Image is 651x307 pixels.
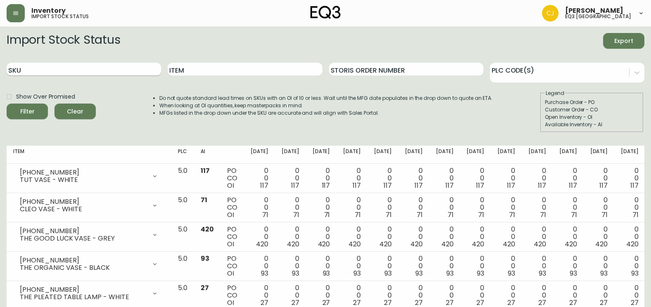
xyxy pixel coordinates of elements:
[13,196,165,215] div: [PHONE_NUMBER]CLEO VASE - WHITE
[312,284,330,307] div: 0 0
[539,269,546,278] span: 93
[436,226,454,248] div: 0 0
[262,210,268,220] span: 71
[7,104,48,119] button: Filter
[497,284,515,307] div: 0 0
[227,239,234,249] span: OI
[293,210,299,220] span: 71
[323,269,330,278] span: 93
[590,255,608,277] div: 0 0
[13,226,165,244] div: [PHONE_NUMBER]THE GOOD LUCK VASE - GREY
[201,283,209,293] span: 27
[31,7,66,14] span: Inventory
[20,169,147,176] div: [PHONE_NUMBER]
[171,146,194,164] th: PLC
[374,167,392,189] div: 0 0
[13,167,165,185] div: [PHONE_NUMBER]TUT VASE - WHITE
[282,284,299,307] div: 0 0
[20,198,147,205] div: [PHONE_NUMBER]
[306,146,337,164] th: [DATE]
[379,239,392,249] span: 420
[61,106,89,117] span: Clear
[13,284,165,302] div: [PHONE_NUMBER]THE PLEATED TABLE LAMP - WHITE
[227,167,237,189] div: PO CO
[601,210,608,220] span: 71
[466,284,484,307] div: 0 0
[275,146,306,164] th: [DATE]
[590,226,608,248] div: 0 0
[445,181,454,190] span: 117
[570,269,577,278] span: 93
[553,146,584,164] th: [DATE]
[353,181,361,190] span: 117
[291,181,299,190] span: 117
[20,235,147,242] div: THE GOOD LUCK VASE - GREY
[417,210,423,220] span: 71
[405,226,423,248] div: 0 0
[227,196,237,219] div: PO CO
[322,181,330,190] span: 117
[256,239,268,249] span: 420
[534,239,546,249] span: 420
[324,210,330,220] span: 71
[559,196,577,219] div: 0 0
[367,146,398,164] th: [DATE]
[227,255,237,277] div: PO CO
[436,255,454,277] div: 0 0
[528,167,546,189] div: 0 0
[497,196,515,219] div: 0 0
[545,121,639,128] div: Available Inventory - AI
[472,239,484,249] span: 420
[569,181,577,190] span: 117
[251,226,268,248] div: 0 0
[545,113,639,121] div: Open Inventory - OI
[282,196,299,219] div: 0 0
[282,226,299,248] div: 0 0
[522,146,553,164] th: [DATE]
[20,286,147,293] div: [PHONE_NUMBER]
[503,239,515,249] span: 420
[621,196,639,219] div: 0 0
[414,181,423,190] span: 117
[441,239,454,249] span: 420
[415,269,423,278] span: 93
[599,181,608,190] span: 117
[476,181,484,190] span: 117
[590,284,608,307] div: 0 0
[559,167,577,189] div: 0 0
[545,106,639,113] div: Customer Order - CO
[621,167,639,189] div: 0 0
[374,226,392,248] div: 0 0
[251,167,268,189] div: 0 0
[251,284,268,307] div: 0 0
[318,239,330,249] span: 420
[171,193,194,222] td: 5.0
[631,269,639,278] span: 93
[7,146,171,164] th: Item
[386,210,392,220] span: 71
[20,205,147,213] div: CLEO VASE - WHITE
[590,196,608,219] div: 0 0
[194,146,220,164] th: AI
[159,94,493,102] li: Do not quote standard lead times on SKUs with an OI of 10 or less. Wait until the MFG date popula...
[374,196,392,219] div: 0 0
[410,239,423,249] span: 420
[630,181,639,190] span: 117
[621,226,639,248] div: 0 0
[336,146,367,164] th: [DATE]
[343,167,361,189] div: 0 0
[20,257,147,264] div: [PHONE_NUMBER]
[590,167,608,189] div: 0 0
[540,210,546,220] span: 71
[626,239,639,249] span: 420
[447,210,454,220] span: 71
[610,36,638,46] span: Export
[528,255,546,277] div: 0 0
[374,255,392,277] div: 0 0
[571,210,577,220] span: 71
[343,226,361,248] div: 0 0
[201,166,210,175] span: 117
[405,255,423,277] div: 0 0
[528,226,546,248] div: 0 0
[7,33,120,49] h2: Import Stock Status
